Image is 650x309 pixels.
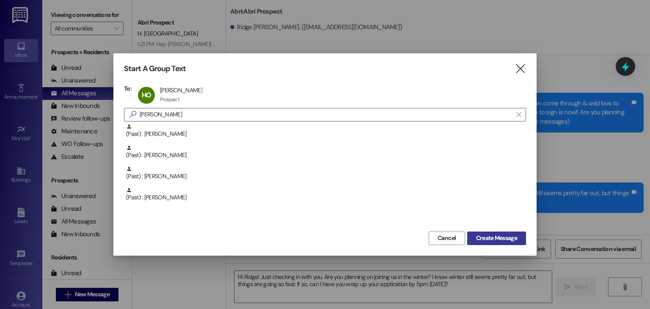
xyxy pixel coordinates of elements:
[124,64,186,74] h3: Start A Group Text
[429,232,465,245] button: Cancel
[126,145,526,160] div: (Past) : [PERSON_NAME]
[124,187,526,208] div: (Past) : [PERSON_NAME]
[124,166,526,187] div: (Past) : [PERSON_NAME]
[126,110,140,119] i: 
[124,124,526,145] div: (Past) : [PERSON_NAME]
[516,111,521,118] i: 
[476,234,517,243] span: Create Message
[140,109,512,121] input: Search for any contact or apartment
[438,234,456,243] span: Cancel
[515,64,526,73] i: 
[160,86,202,94] div: [PERSON_NAME]
[467,232,526,245] button: Create Message
[160,96,179,103] div: Prospect
[126,124,526,138] div: (Past) : [PERSON_NAME]
[126,187,526,202] div: (Past) : [PERSON_NAME]
[126,166,526,181] div: (Past) : [PERSON_NAME]
[512,108,526,121] button: Clear text
[124,145,526,166] div: (Past) : [PERSON_NAME]
[142,91,151,99] span: HO
[124,85,132,92] h3: To:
